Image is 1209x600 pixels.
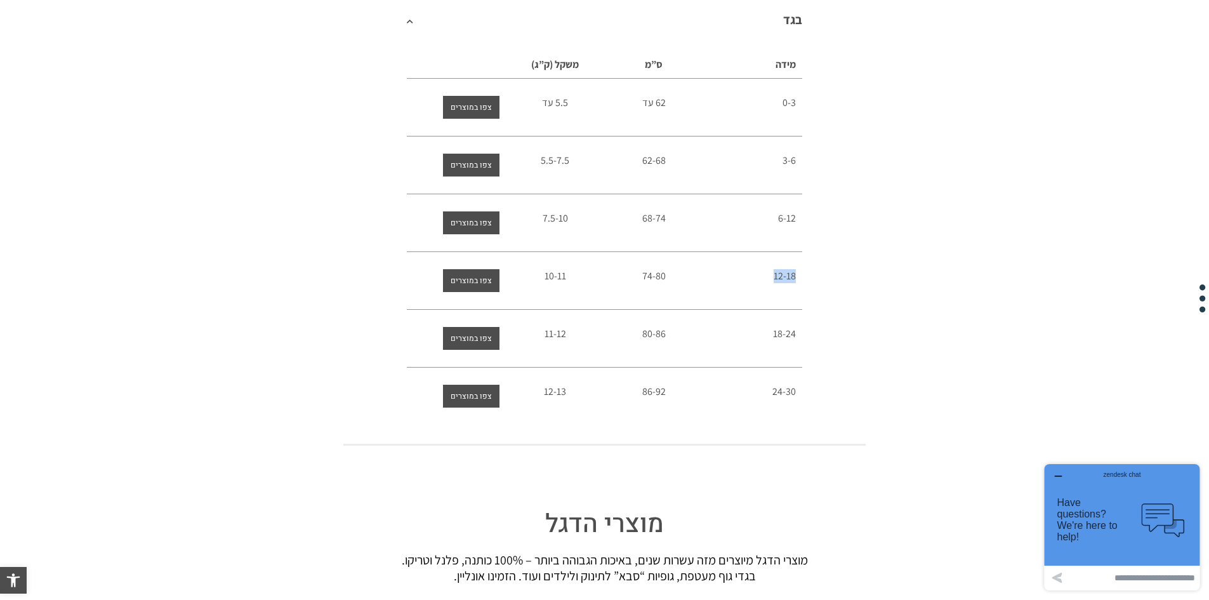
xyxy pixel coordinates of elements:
[783,154,796,167] span: 3-6
[545,327,566,340] span: 11-12
[443,96,499,119] a: צפו במוצרים
[783,96,796,109] span: 0-3
[783,11,802,28] a: בגד
[451,327,492,350] span: צפו במוצרים
[443,327,499,350] a: צפו במוצרים
[221,509,989,540] h2: מוצרי הדגל
[1040,459,1205,596] iframe: פותח יישומון שאפשר לשוחח בו בצ'אט עם אחד הנציגים שלנו
[645,58,663,71] span: ס”מ
[776,58,796,71] span: מידה
[451,269,492,292] span: צפו במוצרים
[531,58,579,71] span: משקל (ק”ג)
[544,385,566,398] span: 12-13
[772,385,796,398] span: 24-30
[451,96,492,119] span: צפו במוצרים
[642,211,666,225] span: 68-74
[451,154,492,177] span: צפו במוצרים
[774,269,796,283] span: 12-18
[543,211,568,225] span: 7.5-10
[778,211,796,225] span: 6-12
[542,96,568,109] span: 5.5 עד
[221,552,989,584] div: מוצרי הדגל מיוצרים מזה עשרות שנים, באיכות הגבוהה ביותר – 100% כותנה, פלנל וטריקו.
[541,154,569,167] span: 5.5-7.5
[642,269,666,283] span: 74-80
[454,568,756,584] span: בגדי גוף מעטפת, גופיות “סבא” לתינוק ולילדים ועוד. הזמינו אונליין.
[443,211,499,234] a: צפו במוצרים
[451,385,492,408] span: צפו במוצרים
[443,385,499,408] a: צפו במוצרים
[642,327,666,340] span: 80-86
[443,269,499,292] a: צפו במוצרים
[773,327,796,340] span: 18-24
[443,154,499,177] a: צפו במוצרים
[642,385,666,398] span: 86-92
[642,154,666,167] span: 62-68
[545,269,566,283] span: 10-11
[642,96,666,109] span: 62 עד
[343,45,866,444] div: בגד
[451,211,492,234] span: צפו במוצרים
